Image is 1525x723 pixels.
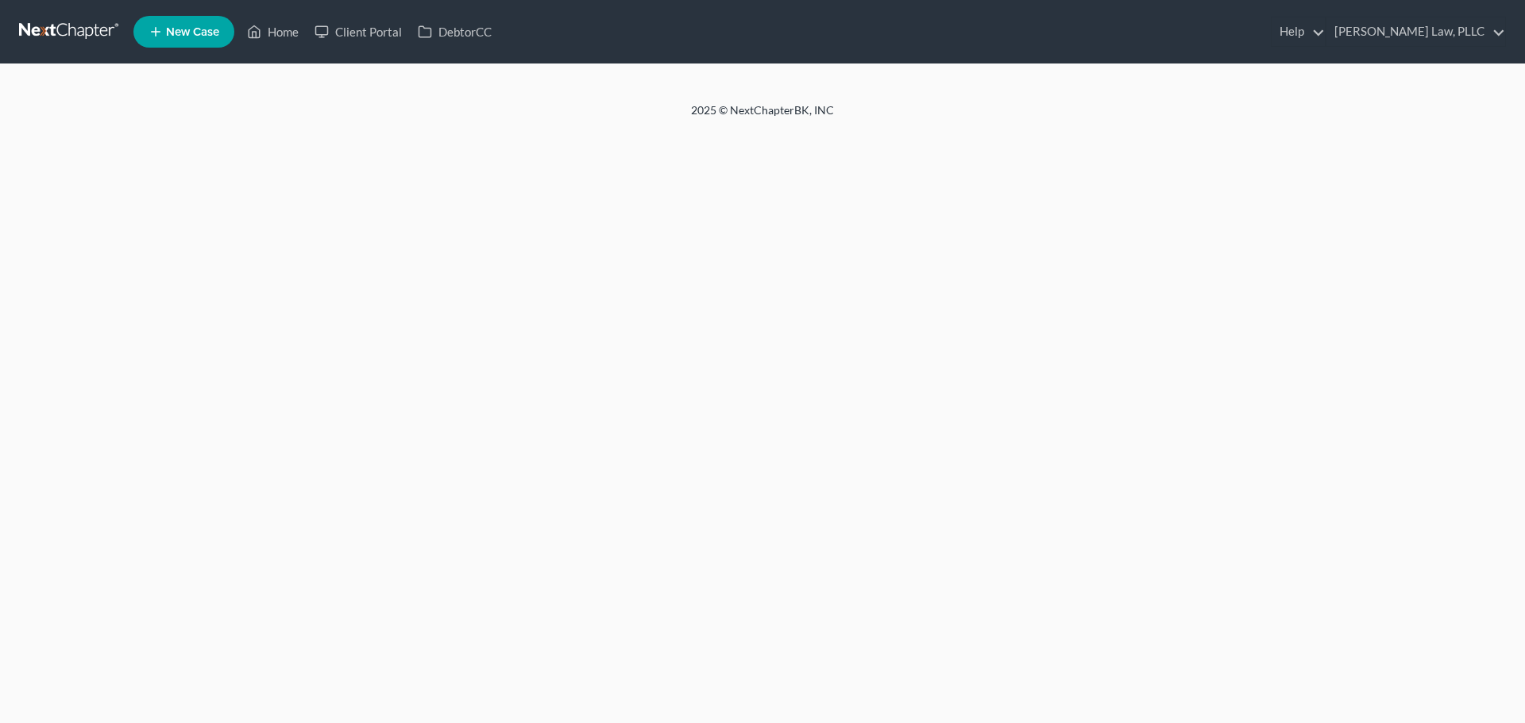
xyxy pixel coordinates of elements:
[307,17,410,46] a: Client Portal
[410,17,500,46] a: DebtorCC
[310,102,1215,131] div: 2025 © NextChapterBK, INC
[1326,17,1505,46] a: [PERSON_NAME] Law, PLLC
[239,17,307,46] a: Home
[133,16,234,48] new-legal-case-button: New Case
[1272,17,1325,46] a: Help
